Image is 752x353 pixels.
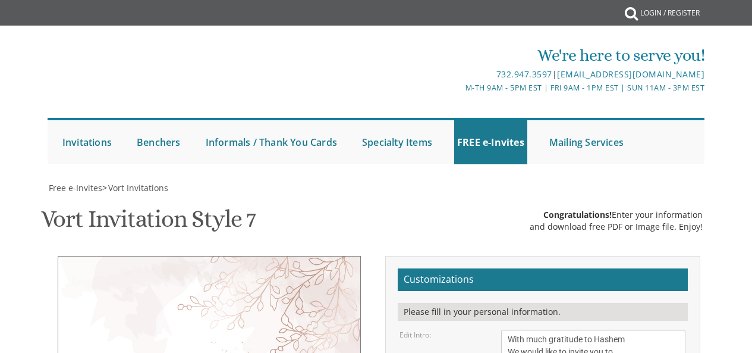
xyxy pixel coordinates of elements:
[108,182,168,193] span: Vort Invitations
[48,182,102,193] a: Free e-Invites
[454,120,527,164] a: FREE e-Invites
[543,209,612,220] span: Congratulations!
[530,221,703,233] div: and download free PDF or Image file. Enjoy!
[398,268,688,291] h2: Customizations
[546,120,627,164] a: Mailing Services
[399,330,431,340] label: Edit Intro:
[267,82,704,94] div: M-Th 9am - 5pm EST | Fri 9am - 1pm EST | Sun 11am - 3pm EST
[557,68,704,80] a: [EMAIL_ADDRESS][DOMAIN_NAME]
[41,206,256,241] h1: Vort Invitation Style 7
[496,68,552,80] a: 732.947.3597
[530,209,703,221] div: Enter your information
[359,120,435,164] a: Specialty Items
[49,182,102,193] span: Free e-Invites
[59,120,115,164] a: Invitations
[398,303,688,321] div: Please fill in your personal information.
[203,120,340,164] a: Informals / Thank You Cards
[102,182,168,193] span: >
[267,43,704,67] div: We're here to serve you!
[267,67,704,82] div: |
[107,182,168,193] a: Vort Invitations
[134,120,184,164] a: Benchers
